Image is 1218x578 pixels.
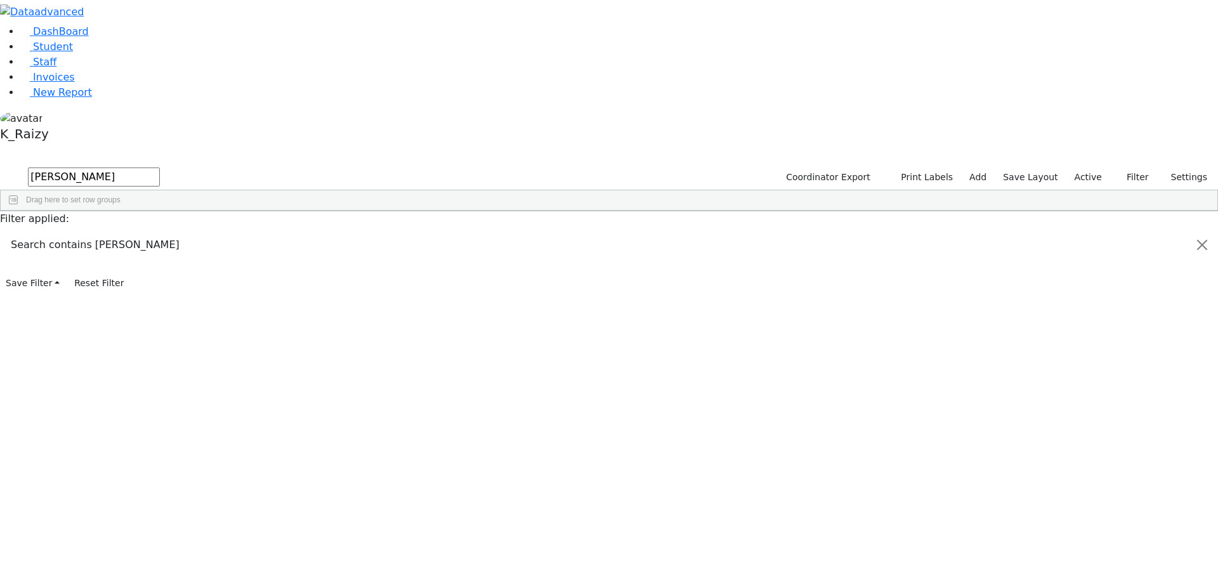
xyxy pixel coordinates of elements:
a: Invoices [20,71,75,83]
button: Print Labels [886,167,959,187]
span: New Report [33,86,92,98]
button: Filter [1110,167,1155,187]
a: DashBoard [20,25,89,37]
label: Active [1069,167,1108,187]
button: Settings [1155,167,1213,187]
input: Search [28,167,160,187]
a: Staff [20,56,56,68]
a: Student [20,41,73,53]
a: Add [964,167,992,187]
button: Save Layout [997,167,1063,187]
a: New Report [20,86,92,98]
span: Student [33,41,73,53]
span: Staff [33,56,56,68]
button: Coordinator Export [778,167,876,187]
span: DashBoard [33,25,89,37]
span: Drag here to set row groups [26,195,121,204]
button: Reset Filter [69,273,129,293]
span: Invoices [33,71,75,83]
button: Close [1187,227,1217,263]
